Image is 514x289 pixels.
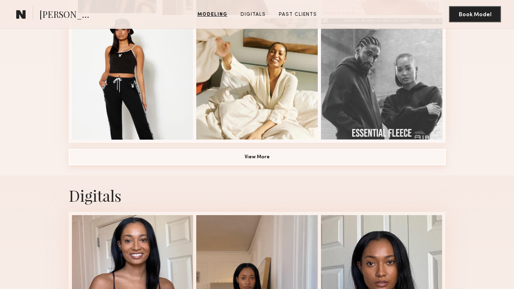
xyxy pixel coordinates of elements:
span: [PERSON_NAME] [39,8,96,22]
a: Past Clients [275,11,320,18]
a: Modeling [194,11,231,18]
div: Digitals [69,185,446,205]
a: Book Model [449,11,501,17]
button: Book Model [449,6,501,22]
a: Digitals [237,11,269,18]
button: View More [69,149,446,165]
